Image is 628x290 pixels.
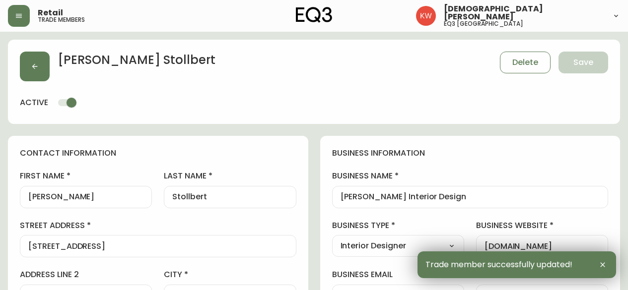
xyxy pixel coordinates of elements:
[416,6,436,26] img: f33162b67396b0982c40ce2a87247151
[425,260,572,269] span: Trade member successfully updated!
[164,171,296,181] label: last name
[500,52,551,73] button: Delete
[296,7,333,23] img: logo
[485,241,600,251] input: https://www.designshop.com
[332,148,609,159] h4: business information
[512,57,538,68] span: Delete
[444,21,523,27] h5: eq3 [GEOGRAPHIC_DATA]
[38,9,63,17] span: Retail
[20,220,296,231] label: street address
[58,52,215,73] h2: [PERSON_NAME] Stollbert
[20,148,296,159] h4: contact information
[20,269,152,280] label: address line 2
[476,220,608,231] label: business website
[20,171,152,181] label: first name
[332,220,464,231] label: business type
[20,97,48,108] h4: active
[444,5,604,21] span: [DEMOGRAPHIC_DATA][PERSON_NAME]
[332,269,464,280] label: business email
[38,17,85,23] h5: trade members
[164,269,296,280] label: city
[332,171,609,181] label: business name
